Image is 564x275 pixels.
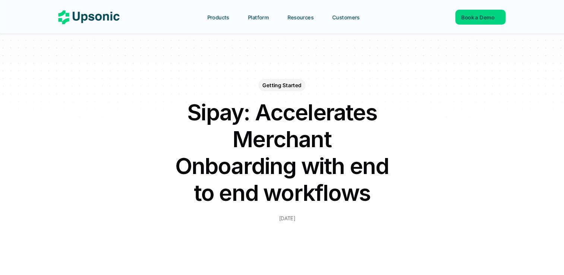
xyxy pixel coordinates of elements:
[248,13,269,21] p: Platform
[262,81,301,89] p: Getting Started
[170,99,394,206] h1: Sipay: Accelerates Merchant Onboarding with end to end workflows
[203,10,242,24] a: Products
[333,13,360,21] p: Customers
[279,214,295,223] p: [DATE]
[288,13,314,21] p: Resources
[461,13,495,21] p: Book a Demo
[207,13,229,21] p: Products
